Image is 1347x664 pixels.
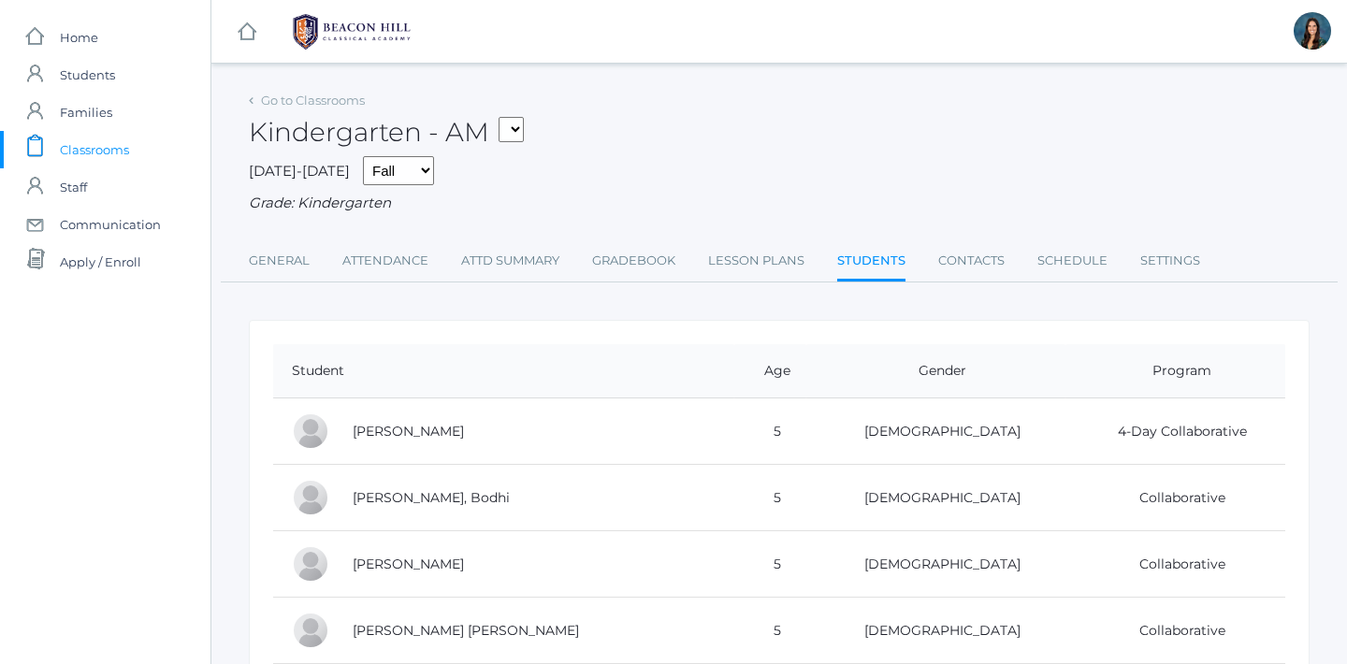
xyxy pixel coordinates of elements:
span: Apply / Enroll [60,243,141,281]
span: Students [60,56,115,94]
td: [DEMOGRAPHIC_DATA] [806,531,1065,598]
span: Home [60,19,98,56]
td: 5 [734,398,805,465]
div: Grade: Kindergarten [249,193,1310,214]
span: Classrooms [60,131,129,168]
td: [DEMOGRAPHIC_DATA] [806,598,1065,664]
a: Gradebook [592,242,675,280]
td: Collaborative [1065,465,1285,531]
span: Communication [60,206,161,243]
td: 4-Day Collaborative [1065,398,1285,465]
td: 5 [734,531,805,598]
a: [PERSON_NAME] [353,556,464,572]
span: Families [60,94,112,131]
div: Charles Fox [292,545,329,583]
td: [DEMOGRAPHIC_DATA] [806,465,1065,531]
a: Attd Summary [461,242,559,280]
td: [DEMOGRAPHIC_DATA] [806,398,1065,465]
div: Bodhi Dreher [292,479,329,516]
td: 5 [734,598,805,664]
a: [PERSON_NAME], Bodhi [353,489,510,506]
span: [DATE]-[DATE] [249,162,350,180]
div: Annie Grace Gregg [292,612,329,649]
td: Collaborative [1065,531,1285,598]
a: Settings [1140,242,1200,280]
a: Go to Classrooms [261,93,365,108]
td: 5 [734,465,805,531]
a: [PERSON_NAME] [PERSON_NAME] [353,622,579,639]
th: Program [1065,344,1285,398]
a: [PERSON_NAME] [353,423,464,440]
a: Attendance [342,242,428,280]
div: Jordyn Dewey [1294,12,1331,50]
a: General [249,242,310,280]
a: Contacts [938,242,1005,280]
span: Staff [60,168,87,206]
div: Maia Canan [292,412,329,450]
th: Age [734,344,805,398]
th: Gender [806,344,1065,398]
a: Schedule [1037,242,1108,280]
a: Students [837,242,905,282]
th: Student [273,344,734,398]
a: Lesson Plans [708,242,804,280]
td: Collaborative [1065,598,1285,664]
img: BHCALogos-05-308ed15e86a5a0abce9b8dd61676a3503ac9727e845dece92d48e8588c001991.png [282,8,422,55]
h2: Kindergarten - AM [249,118,524,147]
